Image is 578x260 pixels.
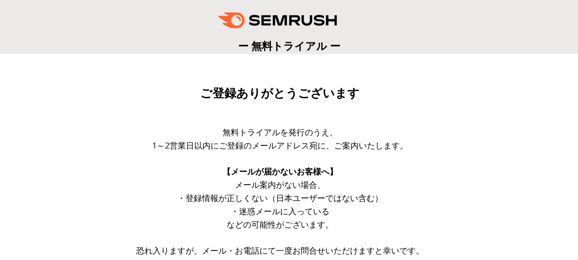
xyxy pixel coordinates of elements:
[231,206,329,217] span: ・迷惑メールに入っている
[223,127,338,138] span: 無料トライアルを発行のうえ、
[177,192,383,203] span: ・登録情報が正しくない（日本ユーザーではない含む）
[238,38,340,53] span: ー 無料トライアル ー
[136,245,424,256] span: 恐れ入りますが、メール・お電話にて一度お問合せいただけますと幸いです。
[227,219,334,230] span: などの可能性がございます。
[223,166,338,177] span: 【メールが届かないお客様へ】
[200,86,360,100] span: ご登録ありがとうございます
[235,179,325,190] span: メール案内がない場合、
[152,140,408,151] span: 1～2営業日以内にご登録のメールアドレス宛に、ご案内いたします。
